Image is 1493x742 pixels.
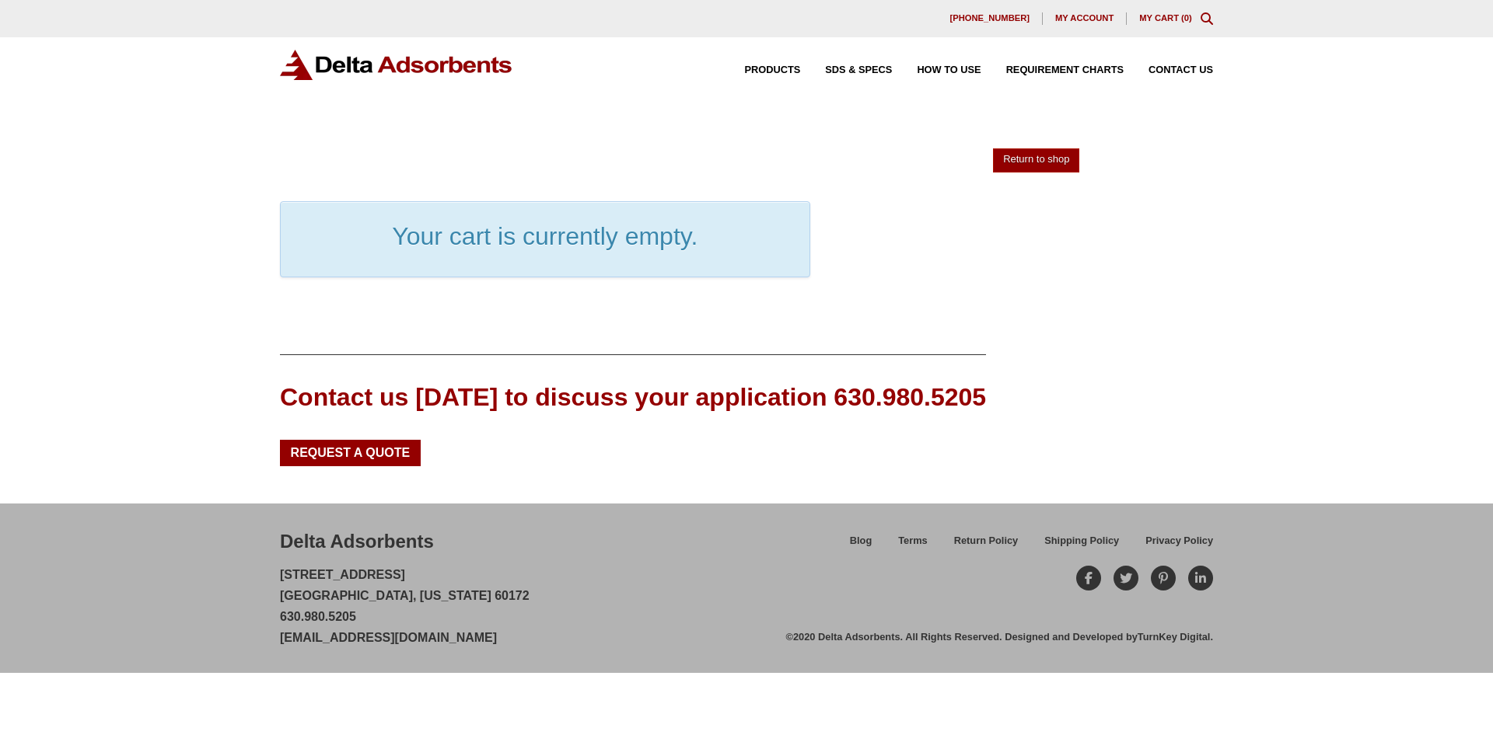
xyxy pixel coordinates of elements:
[949,14,1030,23] span: [PHONE_NUMBER]
[1006,65,1124,75] span: Requirement Charts
[1145,536,1213,546] span: Privacy Policy
[917,65,981,75] span: How to Use
[941,532,1032,559] a: Return Policy
[280,440,421,466] a: Request a Quote
[1044,536,1119,546] span: Shipping Policy
[745,65,801,75] span: Products
[1139,13,1192,23] a: My Cart (0)
[1031,532,1132,559] a: Shipping Policy
[825,65,892,75] span: SDS & SPECS
[1184,13,1189,23] span: 0
[954,536,1019,546] span: Return Policy
[892,65,981,75] a: How to Use
[837,532,885,559] a: Blog
[937,12,1043,25] a: [PHONE_NUMBER]
[1055,14,1114,23] span: My account
[280,50,513,80] img: Delta Adsorbents
[280,380,986,415] div: Contact us [DATE] to discuss your application 630.980.5205
[885,532,940,559] a: Terms
[280,631,497,644] a: [EMAIL_ADDRESS][DOMAIN_NAME]
[1043,12,1127,25] a: My account
[993,148,1079,172] a: Return to shop
[1132,532,1213,559] a: Privacy Policy
[1138,631,1211,643] a: TurnKey Digital
[800,65,892,75] a: SDS & SPECS
[280,528,434,555] div: Delta Adsorbents
[291,447,411,459] span: Request a Quote
[280,201,810,277] div: Your cart is currently empty.
[1124,65,1213,75] a: Contact Us
[981,65,1124,75] a: Requirement Charts
[1201,12,1213,25] div: Toggle Modal Content
[850,536,872,546] span: Blog
[786,630,1213,644] div: ©2020 Delta Adsorbents. All Rights Reserved. Designed and Developed by .
[1149,65,1213,75] span: Contact Us
[720,65,801,75] a: Products
[280,564,530,649] p: [STREET_ADDRESS] [GEOGRAPHIC_DATA], [US_STATE] 60172 630.980.5205
[898,536,927,546] span: Terms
